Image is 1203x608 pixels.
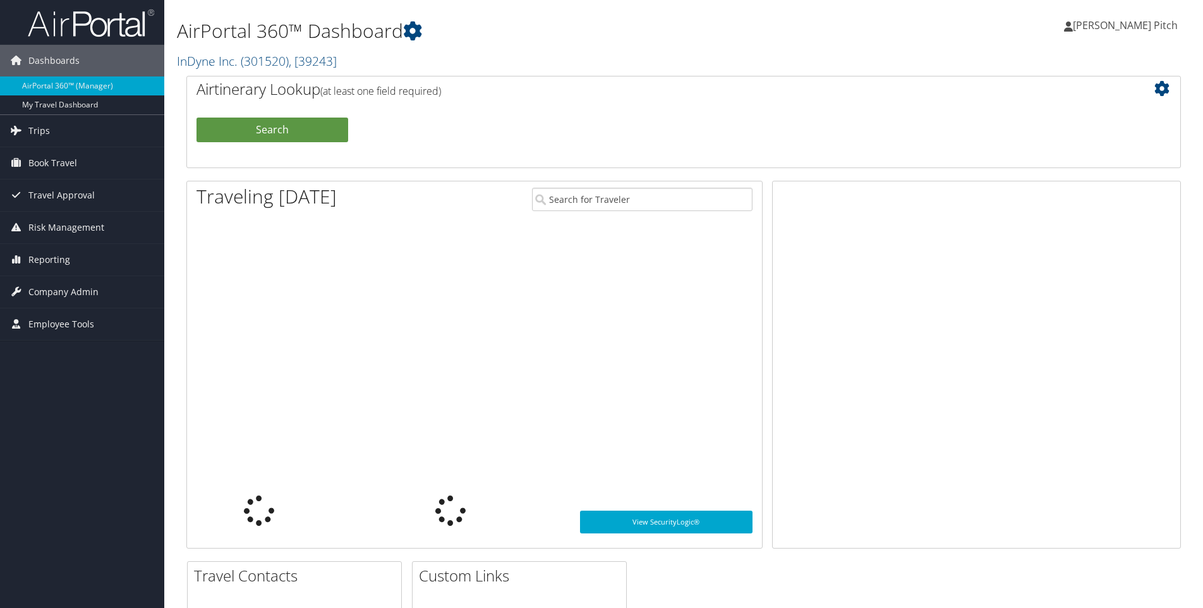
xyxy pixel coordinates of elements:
[419,565,626,587] h2: Custom Links
[194,565,401,587] h2: Travel Contacts
[1073,18,1178,32] span: [PERSON_NAME] Pitch
[196,78,1088,100] h2: Airtinerary Lookup
[177,52,337,70] a: InDyne Inc.
[28,147,77,179] span: Book Travel
[28,308,94,340] span: Employee Tools
[196,183,337,210] h1: Traveling [DATE]
[28,244,70,276] span: Reporting
[241,52,289,70] span: ( 301520 )
[28,45,80,76] span: Dashboards
[28,115,50,147] span: Trips
[289,52,337,70] span: , [ 39243 ]
[196,118,348,143] button: Search
[532,188,753,211] input: Search for Traveler
[28,276,99,308] span: Company Admin
[28,179,95,211] span: Travel Approval
[28,8,154,38] img: airportal-logo.png
[580,511,753,533] a: View SecurityLogic®
[177,18,852,44] h1: AirPortal 360™ Dashboard
[1064,6,1190,44] a: [PERSON_NAME] Pitch
[320,84,441,98] span: (at least one field required)
[28,212,104,243] span: Risk Management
